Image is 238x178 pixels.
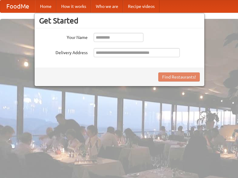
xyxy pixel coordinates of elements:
[39,16,200,25] h3: Get Started
[123,0,159,12] a: Recipe videos
[35,0,56,12] a: Home
[158,72,200,82] button: Find Restaurants!
[0,0,35,12] a: FoodMe
[91,0,123,12] a: Who we are
[56,0,91,12] a: How it works
[39,33,88,40] label: Your Name
[39,48,88,56] label: Delivery Address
